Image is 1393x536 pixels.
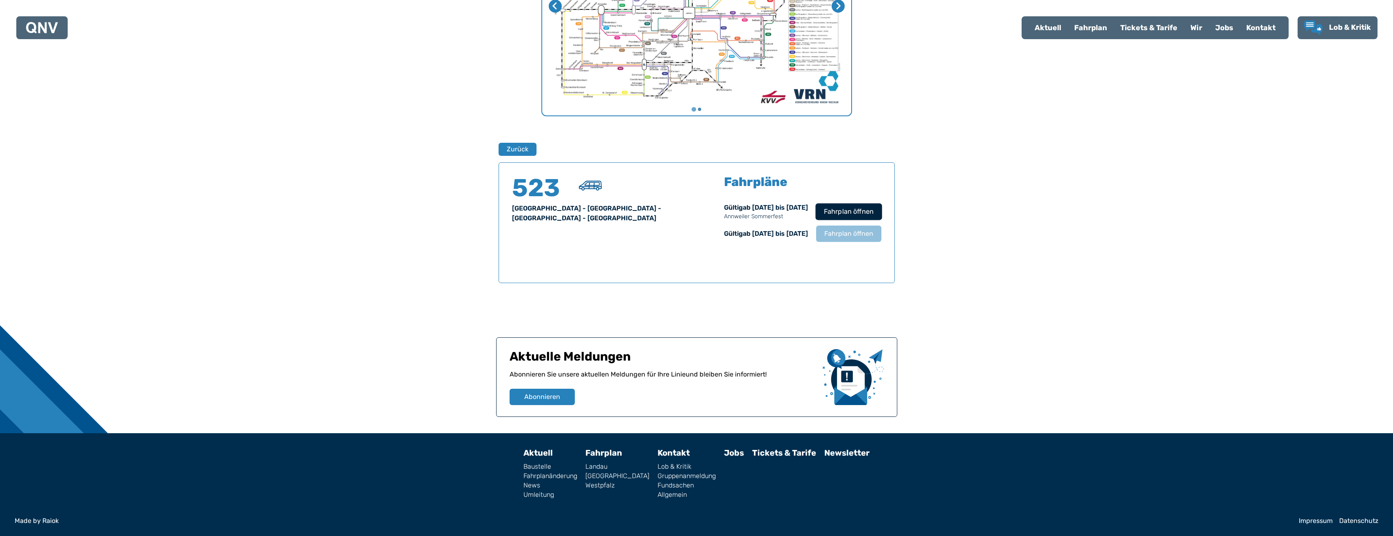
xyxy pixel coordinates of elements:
[815,203,882,220] button: Fahrplan öffnen
[658,473,716,479] a: Gruppenanmeldung
[1114,17,1184,38] a: Tickets & Tarife
[691,107,696,112] button: Gehe zu Seite 1
[512,204,687,223] div: [GEOGRAPHIC_DATA] - [GEOGRAPHIC_DATA] - [GEOGRAPHIC_DATA] - [GEOGRAPHIC_DATA]
[585,463,649,470] a: Landau
[658,492,716,498] a: Allgemein
[824,448,870,458] a: Newsletter
[724,448,744,458] a: Jobs
[1240,17,1282,38] a: Kontakt
[499,143,536,156] button: Zurück
[15,518,1292,524] a: Made by Raiok
[1068,17,1114,38] a: Fahrplan
[824,229,873,239] span: Fahrplan öffnen
[585,482,649,489] a: Westpfalz
[1209,17,1240,38] a: Jobs
[523,482,577,489] a: News
[542,106,851,112] ul: Wählen Sie eine Seite zum Anzeigen
[823,349,884,405] img: newsletter
[510,370,816,389] p: Abonnieren Sie unsere aktuellen Meldungen für Ihre Linie und bleiben Sie informiert!
[26,20,58,36] a: QNV Logo
[512,176,561,200] h4: 523
[658,463,716,470] a: Lob & Kritik
[523,492,577,498] a: Umleitung
[1329,23,1371,32] span: Lob & Kritik
[510,349,816,370] h1: Aktuelle Meldungen
[510,389,575,405] button: Abonnieren
[823,207,873,217] span: Fahrplan öffnen
[816,226,881,242] button: Fahrplan öffnen
[752,448,816,458] a: Tickets & Tarife
[724,176,787,188] h5: Fahrpläne
[26,22,58,33] img: QNV Logo
[585,473,649,479] a: [GEOGRAPHIC_DATA]
[698,108,701,111] button: Gehe zu Seite 2
[658,482,716,489] a: Fundsachen
[1184,17,1209,38] a: Wir
[523,473,577,479] a: Fahrplanänderung
[499,143,531,156] a: Zurück
[1028,17,1068,38] a: Aktuell
[724,213,808,221] p: Annweiler Sommerfest
[523,448,553,458] a: Aktuell
[1299,518,1333,524] a: Impressum
[1304,20,1371,35] a: Lob & Kritik
[658,448,690,458] a: Kontakt
[585,448,622,458] a: Fahrplan
[523,463,577,470] a: Baustelle
[1339,518,1378,524] a: Datenschutz
[579,181,601,190] img: Kleinbus
[724,229,808,239] div: Gültig ab [DATE] bis [DATE]
[724,203,808,221] div: Gültig ab [DATE] bis [DATE]
[524,392,560,402] span: Abonnieren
